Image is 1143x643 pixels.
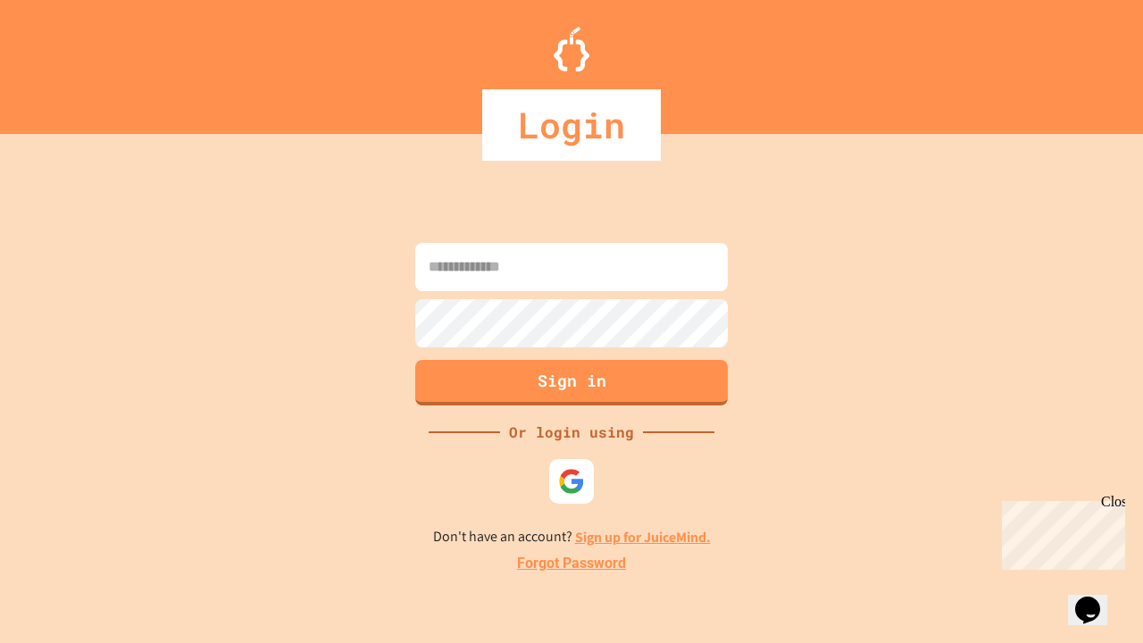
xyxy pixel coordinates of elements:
a: Sign up for JuiceMind. [575,528,711,547]
iframe: chat widget [995,494,1125,570]
a: Forgot Password [517,553,626,574]
div: Chat with us now!Close [7,7,123,113]
p: Don't have an account? [433,526,711,548]
button: Sign in [415,360,728,405]
div: Or login using [500,422,643,443]
img: google-icon.svg [558,468,585,495]
div: Login [482,89,661,161]
iframe: chat widget [1068,572,1125,625]
img: Logo.svg [554,27,589,71]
